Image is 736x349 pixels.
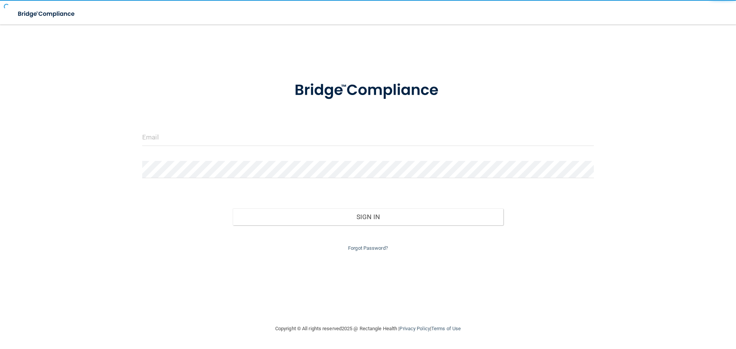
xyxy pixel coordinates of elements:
button: Sign In [233,208,504,225]
img: bridge_compliance_login_screen.278c3ca4.svg [11,6,82,22]
a: Terms of Use [431,326,461,331]
div: Copyright © All rights reserved 2025 @ Rectangle Health | | [228,316,508,341]
input: Email [142,129,594,146]
a: Privacy Policy [399,326,430,331]
img: bridge_compliance_login_screen.278c3ca4.svg [279,70,457,110]
a: Forgot Password? [348,245,388,251]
